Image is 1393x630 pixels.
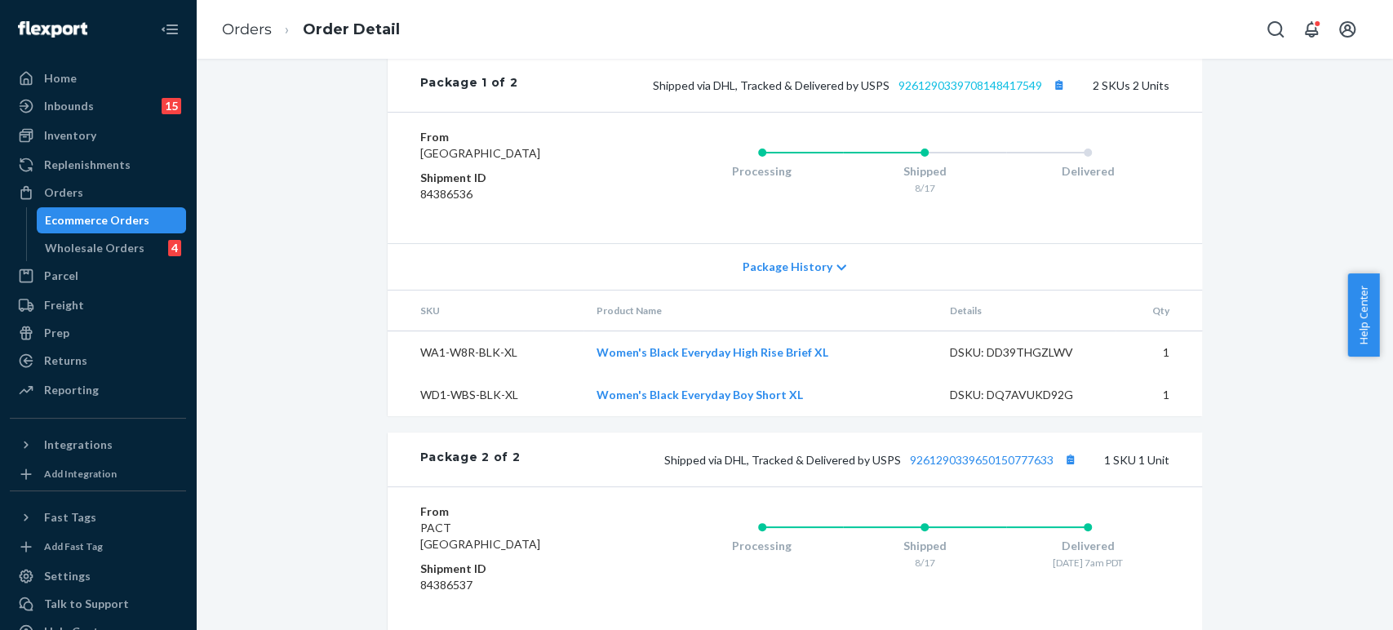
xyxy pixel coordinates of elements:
[843,556,1006,570] div: 8/17
[44,325,69,341] div: Prep
[10,563,186,589] a: Settings
[10,504,186,530] button: Fast Tags
[420,129,615,145] dt: From
[44,268,78,284] div: Parcel
[10,180,186,206] a: Orders
[1347,273,1379,357] button: Help Center
[420,146,540,160] span: [GEOGRAPHIC_DATA]
[209,6,413,54] ol: breadcrumbs
[1116,291,1201,331] th: Qty
[1006,163,1169,180] div: Delivered
[18,21,87,38] img: Flexport logo
[420,561,615,577] dt: Shipment ID
[303,20,400,38] a: Order Detail
[597,388,803,402] a: Women's Black Everyday Boy Short XL
[10,263,186,289] a: Parcel
[843,181,1006,195] div: 8/17
[664,453,1081,467] span: Shipped via DHL, Tracked & Delivered by USPS
[388,291,584,331] th: SKU
[168,240,181,256] div: 4
[222,20,272,38] a: Orders
[583,291,936,331] th: Product Name
[10,152,186,178] a: Replenishments
[10,377,186,403] a: Reporting
[44,297,84,313] div: Freight
[743,259,832,275] span: Package History
[10,348,186,374] a: Returns
[44,353,87,369] div: Returns
[1006,538,1169,554] div: Delivered
[937,291,1116,331] th: Details
[44,437,113,453] div: Integrations
[44,382,99,398] div: Reporting
[420,504,615,520] dt: From
[45,212,149,228] div: Ecommerce Orders
[420,74,518,95] div: Package 1 of 2
[44,70,77,87] div: Home
[1331,13,1364,46] button: Open account menu
[1116,331,1201,375] td: 1
[681,538,844,554] div: Processing
[44,509,96,526] div: Fast Tags
[653,78,1070,92] span: Shipped via DHL, Tracked & Delivered by USPS
[44,127,96,144] div: Inventory
[10,122,186,149] a: Inventory
[520,449,1169,470] div: 1 SKU 1 Unit
[44,596,129,612] div: Talk to Support
[420,186,615,202] dd: 84386536
[597,345,828,359] a: Women's Black Everyday High Rise Brief XL
[950,387,1103,403] div: DSKU: DQ7AVUKD92G
[843,163,1006,180] div: Shipped
[1295,13,1328,46] button: Open notifications
[10,464,186,484] a: Add Integration
[44,568,91,584] div: Settings
[44,184,83,201] div: Orders
[44,467,117,481] div: Add Integration
[37,207,187,233] a: Ecommerce Orders
[10,65,186,91] a: Home
[10,537,186,557] a: Add Fast Tag
[420,170,615,186] dt: Shipment ID
[44,98,94,114] div: Inbounds
[843,538,1006,554] div: Shipped
[388,374,584,416] td: WD1-WBS-BLK-XL
[420,521,540,551] span: PACT [GEOGRAPHIC_DATA]
[37,235,187,261] a: Wholesale Orders4
[898,78,1042,92] a: 9261290339708148417549
[681,163,844,180] div: Processing
[10,320,186,346] a: Prep
[950,344,1103,361] div: DSKU: DD39THGZLWV
[10,591,186,617] a: Talk to Support
[420,449,521,470] div: Package 2 of 2
[420,577,615,593] dd: 84386537
[910,453,1054,467] a: 9261290339650150777633
[44,539,103,553] div: Add Fast Tag
[45,240,144,256] div: Wholesale Orders
[1049,74,1070,95] button: Copy tracking number
[1259,13,1292,46] button: Open Search Box
[153,13,186,46] button: Close Navigation
[10,432,186,458] button: Integrations
[162,98,181,114] div: 15
[10,292,186,318] a: Freight
[1060,449,1081,470] button: Copy tracking number
[44,157,131,173] div: Replenishments
[388,331,584,375] td: WA1-W8R-BLK-XL
[10,93,186,119] a: Inbounds15
[517,74,1169,95] div: 2 SKUs 2 Units
[1006,556,1169,570] div: [DATE] 7am PDT
[1116,374,1201,416] td: 1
